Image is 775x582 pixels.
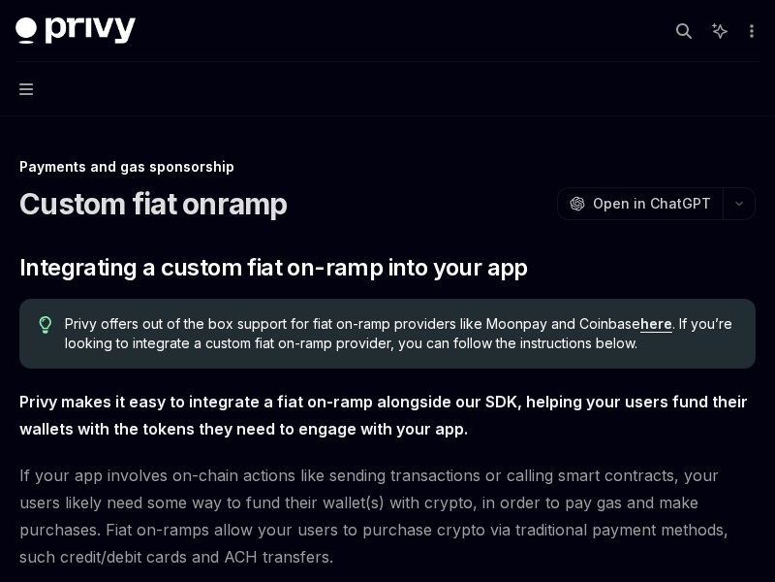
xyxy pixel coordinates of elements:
button: More actions [740,17,759,45]
span: Integrating a custom fiat on-ramp into your app [19,252,528,283]
svg: Tip [39,316,52,334]
a: here [640,315,672,333]
div: Payments and gas sponsorship [19,157,756,177]
img: dark logo [15,17,136,45]
button: Open in ChatGPT [557,187,723,220]
strong: Privy makes it easy to integrate a fiat on-ramp alongside our SDK, helping your users fund their ... [19,392,748,438]
span: If your app involves on-chain actions like sending transactions or calling smart contracts, your ... [19,462,756,570]
span: Privy offers out of the box support for fiat on-ramp providers like Moonpay and Coinbase . If you... [65,314,736,353]
span: Open in ChatGPT [593,194,711,213]
h1: Custom fiat onramp [19,186,288,221]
